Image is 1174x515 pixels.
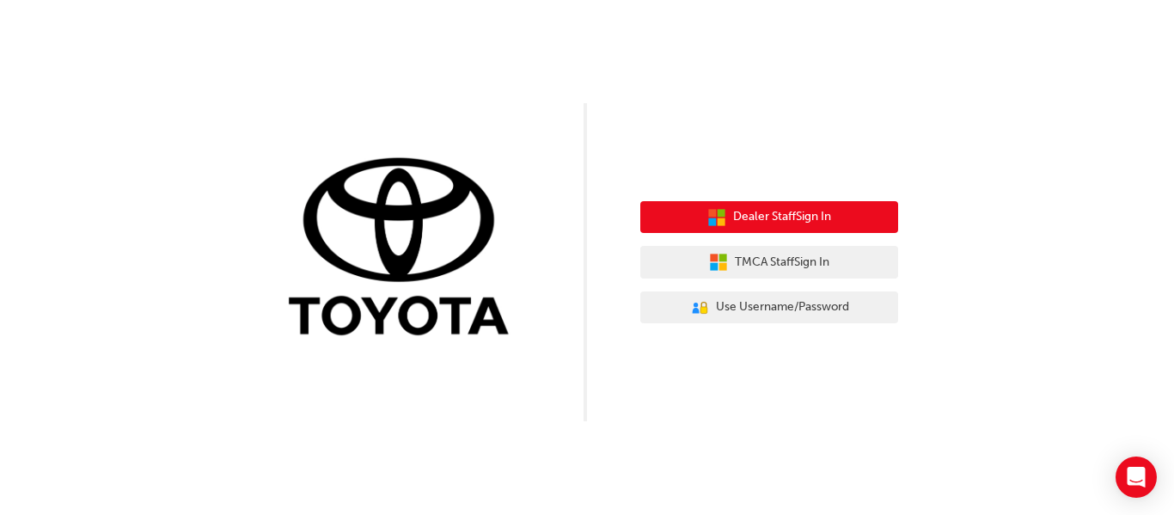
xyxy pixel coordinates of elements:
[640,291,898,324] button: Use Username/Password
[640,246,898,279] button: TMCA StaffSign In
[640,201,898,234] button: Dealer StaffSign In
[276,154,534,344] img: Trak
[1116,457,1157,498] div: Open Intercom Messenger
[733,207,831,227] span: Dealer Staff Sign In
[735,253,829,273] span: TMCA Staff Sign In
[716,297,849,317] span: Use Username/Password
